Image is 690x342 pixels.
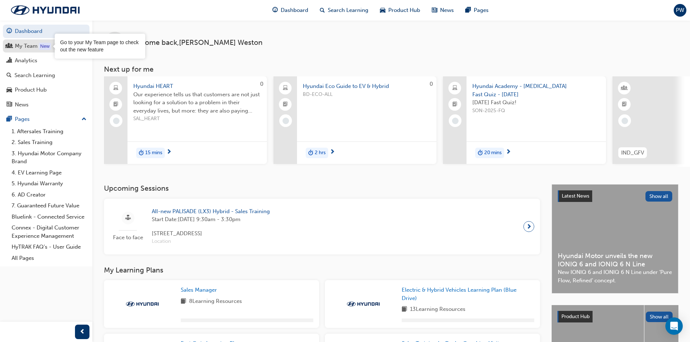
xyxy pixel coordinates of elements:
span: New IONIQ 6 and IONIQ 6 N Line under ‘Pure Flow, Refined’ concept. [558,268,672,284]
span: All-new PALISADE (LX3) Hybrid - Sales Training [152,207,270,216]
span: Welcome back , [PERSON_NAME] Weston [129,39,263,47]
button: Pages [3,113,89,126]
span: guage-icon [7,28,12,35]
span: Face to face [110,233,146,242]
span: prev-icon [80,328,85,337]
div: Tooltip anchor [39,43,51,50]
span: Sales Manager [181,287,217,293]
span: duration-icon [139,148,144,158]
h3: My Learning Plans [104,266,540,274]
span: search-icon [7,72,12,79]
a: Face to faceAll-new PALISADE (LX3) Hybrid - Sales TrainingStart Date:[DATE] 9:30am - 3:30pm[STREE... [110,204,534,249]
span: search-icon [320,6,325,15]
a: Sales Manager [181,286,220,294]
img: Trak [122,300,162,308]
a: 5. Hyundai Warranty [9,178,89,189]
span: duration-icon [478,148,483,158]
span: [DATE] Fast Quiz! [472,98,600,107]
a: Hyundai Academy - [MEDICAL_DATA] Fast Quiz - [DATE][DATE] Fast Quiz!SON-2025-FQduration-icon20 mins [443,76,606,164]
span: Product Hub [561,313,590,320]
span: Our experience tells us that customers are not just looking for a solution to a problem in their ... [133,90,261,115]
a: HyTRAK FAQ's - User Guide [9,241,89,253]
a: Electric & Hybrid Vehicles Learning Plan (Blue Drive) [402,286,534,302]
span: Hyundai Academy - [MEDICAL_DATA] Fast Quiz - [DATE] [472,82,600,98]
span: Dashboard [281,6,308,14]
a: car-iconProduct Hub [374,3,426,18]
span: 13 Learning Resources [410,305,465,314]
a: Latest NewsShow allHyundai Motor unveils the new IONIQ 6 and IONIQ 6 N LineNew IONIQ 6 and IONIQ ... [552,184,678,294]
span: Search Learning [328,6,368,14]
a: 0Hyundai Eco Guide to EV & HybridBD-ECO-ALLduration-icon2 hrs [273,76,436,164]
a: All Pages [9,253,89,264]
span: learningRecordVerb_NONE-icon [283,118,289,124]
span: laptop-icon [113,84,118,93]
span: PW [676,6,684,14]
h3: Upcoming Sessions [104,184,540,193]
button: PW [674,4,686,17]
span: next-icon [166,149,172,156]
span: next-icon [330,149,335,156]
span: 0 [260,81,263,87]
span: News [440,6,454,14]
a: 3. Hyundai Motor Company Brand [9,148,89,167]
a: 2. Sales Training [9,137,89,148]
button: Show all [645,191,673,202]
span: next-icon [506,149,511,156]
span: Pages [474,6,489,14]
span: booktick-icon [622,100,627,109]
span: Location [152,237,270,246]
div: Pages [15,115,30,123]
span: SON-2025-FQ [472,107,600,115]
a: pages-iconPages [460,3,494,18]
span: news-icon [7,102,12,108]
img: Trak [4,3,87,18]
a: Dashboard [3,25,89,38]
a: Analytics [3,54,89,67]
span: BD-ECO-ALL [303,90,431,99]
div: My Team [15,42,38,50]
span: 20 mins [484,149,502,157]
span: SAL_HEART [133,115,261,123]
span: Hyundai Motor unveils the new IONIQ 6 and IONIQ 6 N Line [558,252,672,268]
span: booktick-icon [283,100,288,109]
a: Bluelink - Connected Service [9,211,89,223]
span: Latest News [562,193,589,199]
a: Search Learning [3,69,89,82]
div: Product Hub [15,86,47,94]
span: Start Date: [DATE] 9:30am - 3:30pm [152,215,270,224]
a: 6. AD Creator [9,189,89,200]
a: Product Hub [3,83,89,97]
a: 1. Aftersales Training [9,126,89,137]
span: IND_GFV [621,149,644,157]
span: guage-icon [272,6,278,15]
div: Go to your My Team page to check out the new feature [60,39,140,53]
a: Latest NewsShow all [558,190,672,202]
span: book-icon [181,297,186,306]
span: laptop-icon [283,84,288,93]
span: 15 mins [145,149,162,157]
span: 2 hrs [315,149,326,157]
a: 4. EV Learning Page [9,167,89,178]
a: News [3,98,89,111]
div: Search Learning [14,71,55,80]
a: guage-iconDashboard [267,3,314,18]
span: learningRecordVerb_NONE-icon [622,118,628,124]
span: up-icon [81,115,87,124]
span: Hyundai HEART [133,82,261,90]
span: next-icon [526,221,532,232]
a: news-iconNews [426,3,460,18]
a: 7. Guaranteed Future Value [9,200,89,211]
img: Trak [343,300,383,308]
div: Open Intercom Messenger [665,317,683,335]
span: learningRecordVerb_NONE-icon [452,118,459,124]
button: DashboardMy TeamAnalyticsSearch LearningProduct HubNews [3,23,89,113]
span: chart-icon [7,58,12,64]
div: News [15,101,29,109]
span: people-icon [7,43,12,50]
span: pages-icon [7,116,12,123]
span: 0 [430,81,433,87]
a: My Team [3,39,89,53]
span: 8 Learning Resources [189,297,242,306]
a: search-iconSearch Learning [314,3,374,18]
